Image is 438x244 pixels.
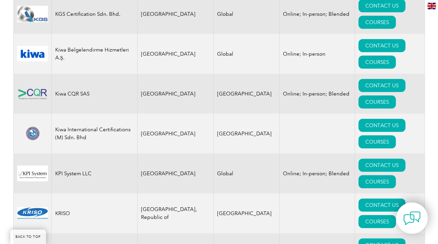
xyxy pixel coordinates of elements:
[427,3,436,9] img: en
[137,154,214,193] td: [GEOGRAPHIC_DATA]
[358,215,396,228] a: COURSES
[358,119,405,132] a: CONTACT US
[280,34,355,74] td: Online; In-person
[280,154,355,193] td: Online; In-person; Blended
[280,74,355,114] td: Online; In-person; Blended
[214,74,280,114] td: [GEOGRAPHIC_DATA]
[10,230,46,244] a: BACK TO TOP
[17,88,48,100] img: dcee4382-0f65-eb11-a812-00224814860b-logo.png
[214,34,280,74] td: Global
[358,79,405,92] a: CONTACT US
[51,74,137,114] td: Kiwa CQR SAS
[137,34,214,74] td: [GEOGRAPHIC_DATA]
[358,199,405,212] a: CONTACT US
[137,74,214,114] td: [GEOGRAPHIC_DATA]
[51,114,137,154] td: Kiwa International Certifications (M) Sdn. Bhd
[358,56,396,69] a: COURSES
[17,6,48,22] img: 7f98aa8e-08a0-ee11-be37-00224898ad00-logo.jpg
[137,114,214,154] td: [GEOGRAPHIC_DATA]
[403,210,421,227] img: contact-chat.png
[214,154,280,193] td: Global
[51,34,137,74] td: Kiwa Belgelendirme Hizmetleri A.Ş.
[17,125,48,142] img: 474b7db5-30d3-ec11-a7b6-002248d3b1f1-logo.png
[17,205,48,222] img: 9644484e-636f-eb11-a812-002248153038-logo.gif
[358,96,396,109] a: COURSES
[51,154,137,193] td: KPI System LLC
[358,159,405,172] a: CONTACT US
[358,175,396,188] a: COURSES
[17,166,48,182] img: 6333cecf-d94e-ef11-a316-000d3ad139cf-logo.jpg
[214,193,280,233] td: [GEOGRAPHIC_DATA]
[358,16,396,29] a: COURSES
[214,114,280,154] td: [GEOGRAPHIC_DATA]
[358,39,405,52] a: CONTACT US
[51,193,137,233] td: KRISO
[358,135,396,148] a: COURSES
[137,193,214,233] td: [GEOGRAPHIC_DATA], Republic of
[17,46,48,62] img: 2fd11573-807e-ea11-a811-000d3ae11abd-logo.jpg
